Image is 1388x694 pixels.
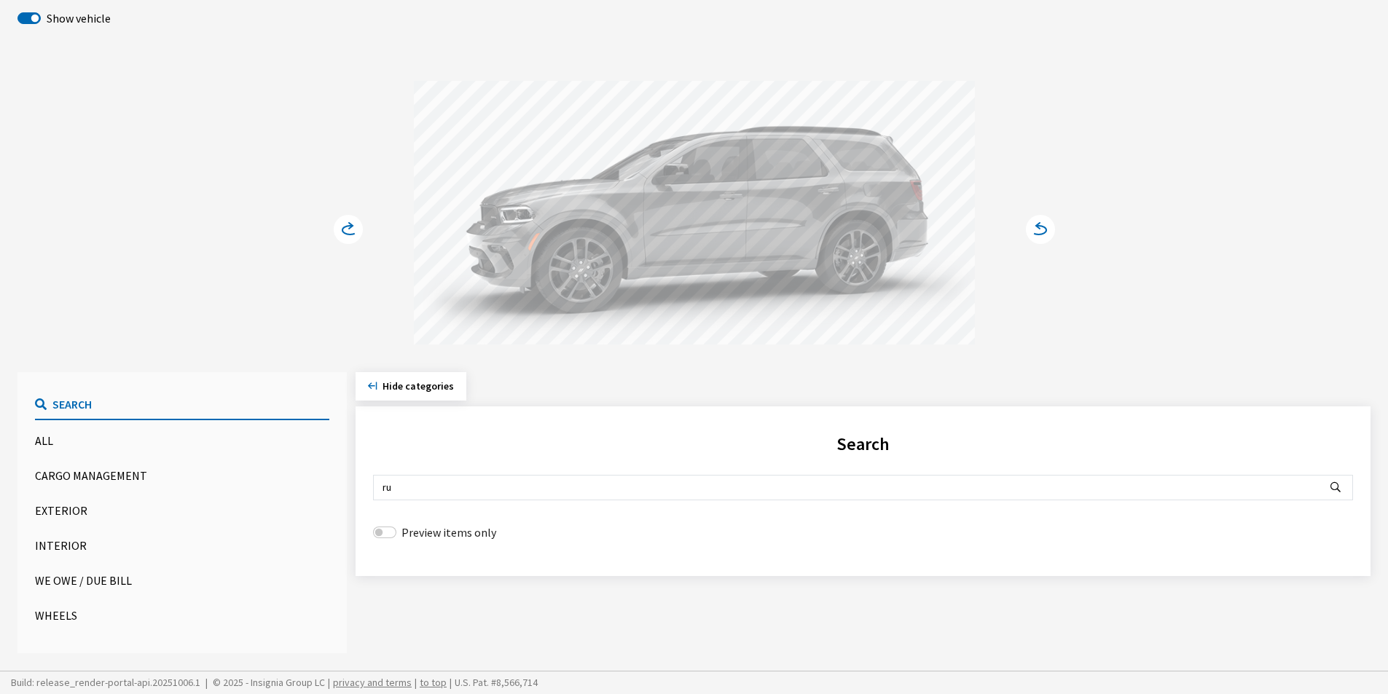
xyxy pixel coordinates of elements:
span: | [205,676,208,689]
button: Wheels [35,601,329,630]
a: privacy and terms [333,676,412,689]
span: Build: release_render-portal-api.20251006.1 [11,676,200,689]
span: U.S. Pat. #8,566,714 [447,676,538,689]
label: Show vehicle [47,9,111,27]
button: All [35,426,329,455]
span: | [328,676,330,689]
span: | [450,676,452,689]
button: Interior [35,531,329,560]
button: We Owe / Due Bill [35,566,329,595]
span: © 2025 - Insignia Group LC [213,676,325,689]
a: to top [420,676,447,689]
button: Hide categories [356,372,466,401]
button: Exterior [35,496,329,525]
span: Click to hide category section. [383,379,454,393]
button: Search [1319,476,1352,500]
input: Search [374,476,1320,500]
span: Search [52,397,92,411]
label: Preview items only [401,524,496,541]
span: | [415,676,417,689]
h2: Search [373,431,1353,457]
button: Cargo Management [35,461,329,490]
